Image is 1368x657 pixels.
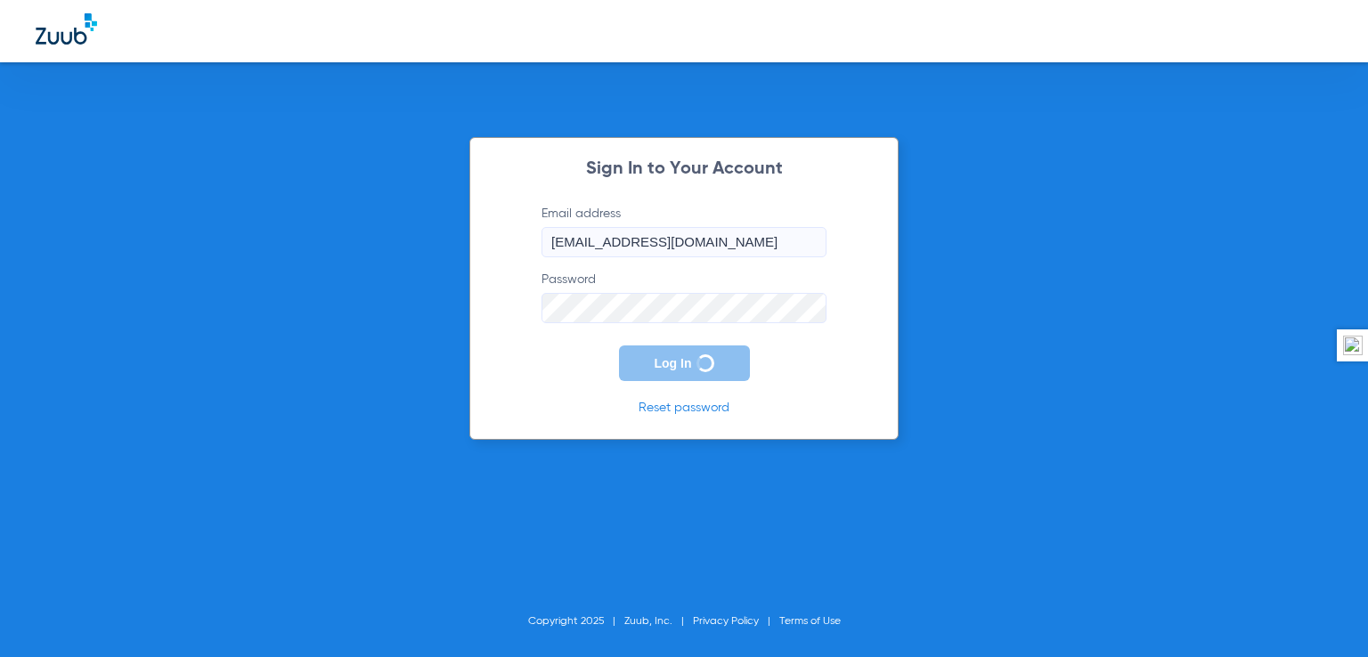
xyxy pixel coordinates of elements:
[541,227,826,257] input: Email address
[541,293,826,323] input: Password
[528,612,624,630] li: Copyright 2025
[779,616,841,627] a: Terms of Use
[1279,572,1368,657] iframe: Chat Widget
[541,205,826,257] label: Email address
[541,271,826,323] label: Password
[624,612,693,630] li: Zuub, Inc.
[655,356,692,370] span: Log In
[36,13,97,45] img: Zuub Logo
[515,160,853,178] h2: Sign In to Your Account
[619,345,750,381] button: Log In
[693,616,759,627] a: Privacy Policy
[639,401,729,414] a: Reset password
